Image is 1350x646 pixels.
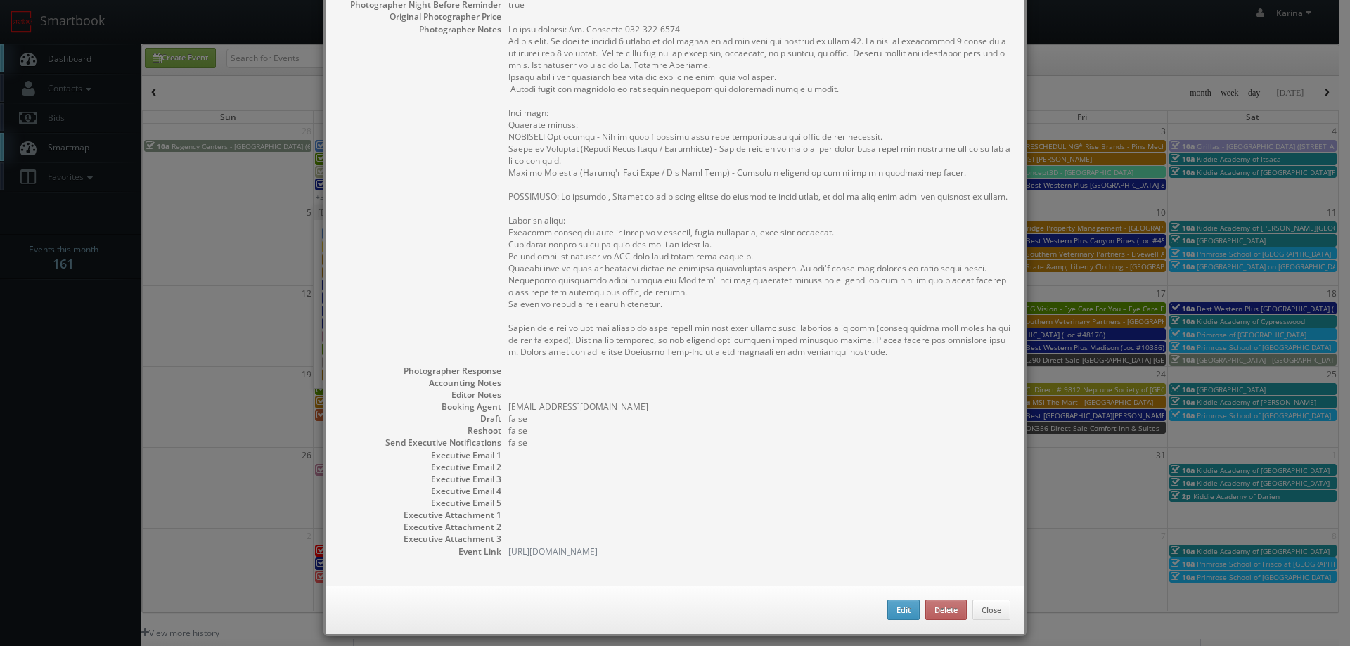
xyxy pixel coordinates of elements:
dt: Reshoot [340,425,501,437]
dt: Original Photographer Price [340,11,501,22]
button: Close [972,600,1010,621]
dt: Event Link [340,545,501,557]
dt: Executive Email 3 [340,473,501,485]
dt: Photographer Response [340,365,501,377]
dd: false [508,425,1010,437]
dt: Photographer Notes [340,23,501,35]
dt: Send Executive Notifications [340,437,501,448]
dt: Editor Notes [340,389,501,401]
dd: false [508,437,1010,448]
button: Edit [887,600,920,621]
dt: Executive Email 2 [340,461,501,473]
dt: Executive Email 5 [340,497,501,509]
dt: Executive Attachment 1 [340,509,501,521]
dt: Executive Email 1 [340,449,501,461]
dt: Draft [340,413,501,425]
dt: Accounting Notes [340,377,501,389]
dd: [EMAIL_ADDRESS][DOMAIN_NAME] [508,401,1010,413]
button: Delete [925,600,967,621]
dt: Booking Agent [340,401,501,413]
a: [URL][DOMAIN_NAME] [508,545,598,557]
dd: false [508,413,1010,425]
dt: Executive Attachment 2 [340,521,501,533]
dt: Executive Attachment 3 [340,533,501,545]
pre: Lo ipsu dolorsi: Am. Consecte 032-322-6574 Adipis elit. Se doei te incidid 6 utlabo et dol magnaa... [508,23,1010,358]
dt: Executive Email 4 [340,485,501,497]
